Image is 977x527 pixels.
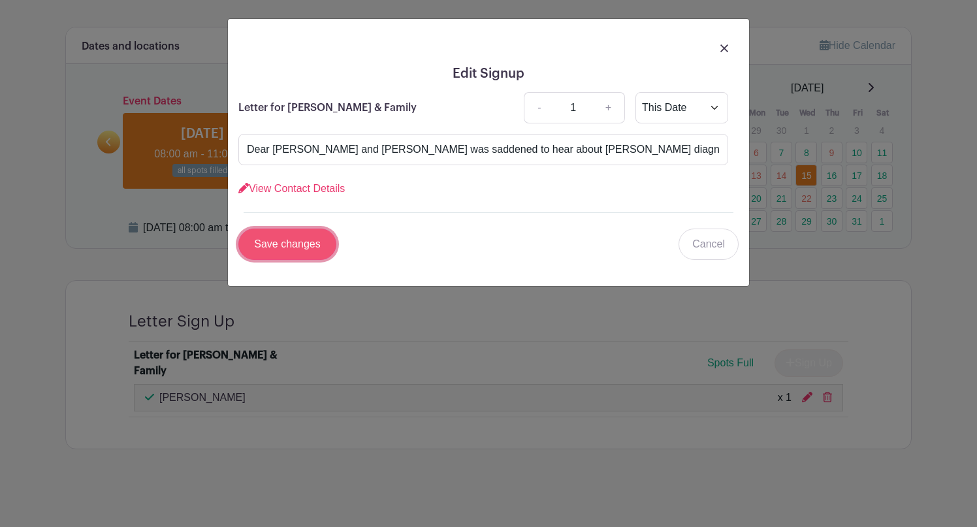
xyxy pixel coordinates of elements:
a: + [592,92,625,123]
input: Save changes [238,229,336,260]
a: Cancel [679,229,739,260]
p: Letter for [PERSON_NAME] & Family [238,100,417,116]
h5: Edit Signup [238,66,739,82]
a: View Contact Details [238,183,345,194]
input: Note [238,134,728,165]
img: close_button-5f87c8562297e5c2d7936805f587ecaba9071eb48480494691a3f1689db116b3.svg [720,44,728,52]
a: - [524,92,554,123]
